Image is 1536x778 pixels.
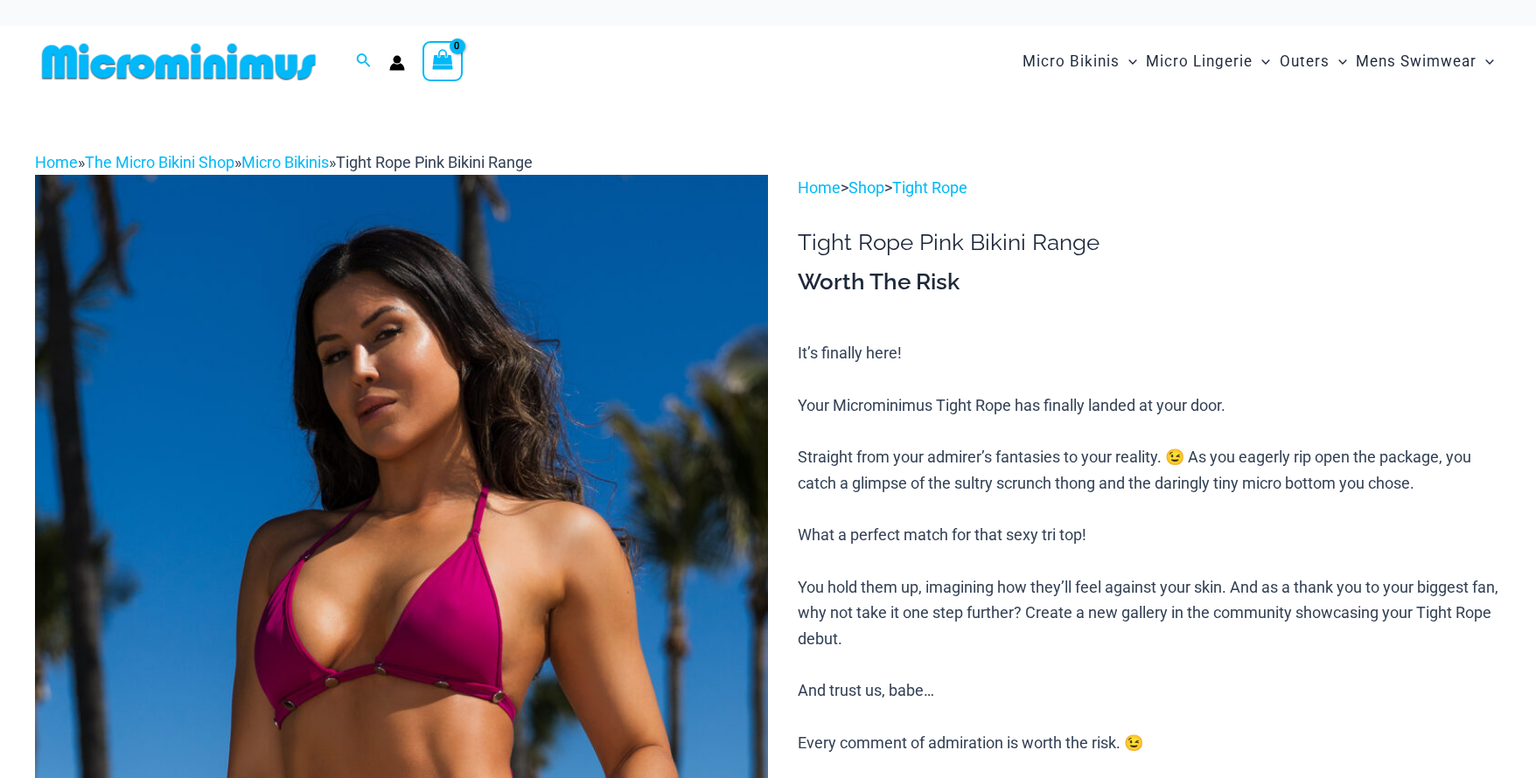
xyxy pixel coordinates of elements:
a: Mens SwimwearMenu ToggleMenu Toggle [1351,35,1498,88]
p: > > [798,175,1501,201]
a: Tight Rope [892,178,967,197]
span: Menu Toggle [1330,39,1347,84]
a: Account icon link [389,55,405,71]
a: Home [35,153,78,171]
h1: Tight Rope Pink Bikini Range [798,229,1501,256]
a: Shop [848,178,884,197]
span: Mens Swimwear [1356,39,1477,84]
nav: Site Navigation [1016,32,1501,91]
span: » » » [35,153,533,171]
span: Tight Rope Pink Bikini Range [336,153,533,171]
img: MM SHOP LOGO FLAT [35,42,323,81]
span: Micro Lingerie [1146,39,1253,84]
span: Micro Bikinis [1023,39,1120,84]
a: Micro BikinisMenu ToggleMenu Toggle [1018,35,1142,88]
span: Menu Toggle [1253,39,1270,84]
span: Menu Toggle [1120,39,1137,84]
a: Search icon link [356,51,372,73]
a: Micro Bikinis [241,153,329,171]
a: Home [798,178,841,197]
a: The Micro Bikini Shop [85,153,234,171]
a: Micro LingerieMenu ToggleMenu Toggle [1142,35,1274,88]
span: Menu Toggle [1477,39,1494,84]
span: Outers [1280,39,1330,84]
a: OutersMenu ToggleMenu Toggle [1275,35,1351,88]
p: It’s finally here! Your Microminimus Tight Rope has finally landed at your door. Straight from yo... [798,340,1501,755]
h3: Worth The Risk [798,267,1501,297]
a: View Shopping Cart, empty [422,41,463,81]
